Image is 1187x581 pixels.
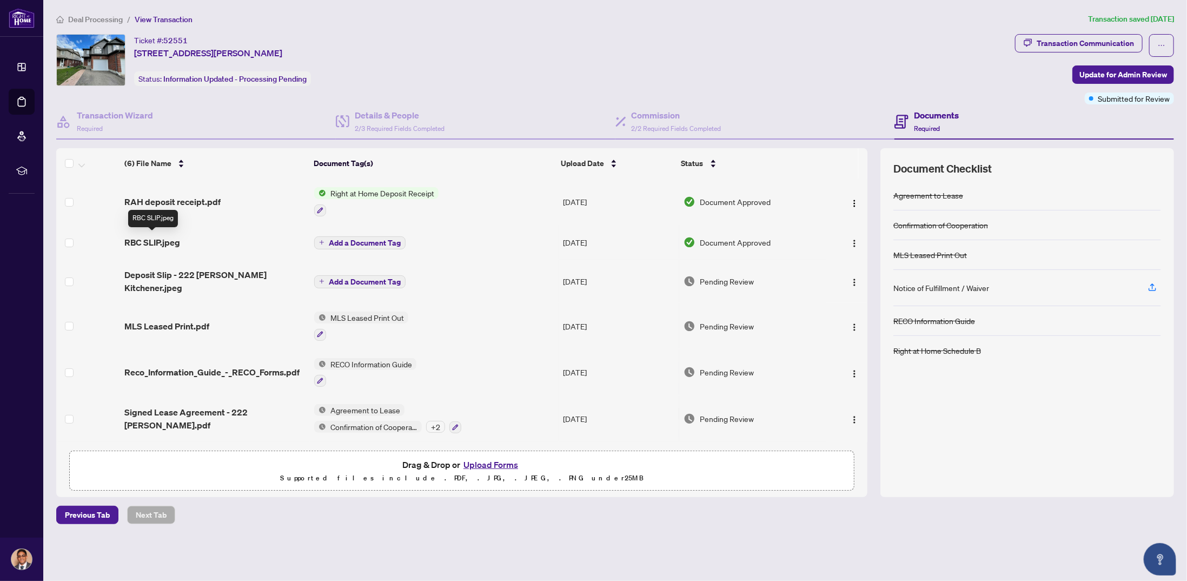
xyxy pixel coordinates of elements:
[9,8,35,28] img: logo
[559,179,679,225] td: [DATE]
[402,458,521,472] span: Drag & Drop or
[700,236,771,248] span: Document Approved
[128,210,178,227] div: RBC SLIP.jpeg
[700,275,754,287] span: Pending Review
[559,225,679,260] td: [DATE]
[850,278,859,287] img: Logo
[1144,543,1176,576] button: Open asap
[700,196,771,208] span: Document Approved
[319,240,324,245] span: plus
[846,193,863,210] button: Logo
[65,506,110,524] span: Previous Tab
[326,358,416,370] span: RECO Information Guide
[11,549,32,570] img: Profile Icon
[684,236,695,248] img: Document Status
[314,187,439,216] button: Status IconRight at Home Deposit Receipt
[632,124,721,133] span: 2/2 Required Fields Completed
[57,35,125,85] img: IMG-X12372419_1.jpg
[426,421,445,433] div: + 2
[127,506,175,524] button: Next Tab
[556,148,677,179] th: Upload Date
[850,323,859,332] img: Logo
[684,366,695,378] img: Document Status
[559,260,679,303] td: [DATE]
[1079,66,1167,83] span: Update for Admin Review
[319,279,324,284] span: plus
[846,273,863,290] button: Logo
[684,320,695,332] img: Document Status
[1158,42,1165,49] span: ellipsis
[561,157,604,169] span: Upload Date
[314,421,326,433] img: Status Icon
[314,236,406,249] button: Add a Document Tag
[314,274,406,288] button: Add a Document Tag
[326,404,404,416] span: Agreement to Lease
[355,109,445,122] h4: Details & People
[314,187,326,199] img: Status Icon
[893,189,963,201] div: Agreement to Lease
[684,413,695,425] img: Document Status
[893,161,992,176] span: Document Checklist
[632,109,721,122] h4: Commission
[314,275,406,288] button: Add a Document Tag
[684,275,695,287] img: Document Status
[1088,13,1174,25] article: Transaction saved [DATE]
[124,236,180,249] span: RBC SLIP.jpeg
[559,303,679,349] td: [DATE]
[124,157,171,169] span: (6) File Name
[314,312,408,341] button: Status IconMLS Leased Print Out
[893,249,967,261] div: MLS Leased Print Out
[120,148,309,179] th: (6) File Name
[850,239,859,248] img: Logo
[56,506,118,524] button: Previous Tab
[314,358,326,370] img: Status Icon
[124,320,209,333] span: MLS Leased Print.pdf
[1098,93,1170,104] span: Submitted for Review
[76,472,847,485] p: Supported files include .PDF, .JPG, .JPEG, .PNG under 25 MB
[850,415,859,424] img: Logo
[559,395,679,442] td: [DATE]
[314,312,326,323] img: Status Icon
[314,235,406,249] button: Add a Document Tag
[56,16,64,23] span: home
[70,451,854,491] span: Drag & Drop orUpload FormsSupported files include .PDF, .JPG, .JPEG, .PNG under25MB
[124,195,221,208] span: RAH deposit receipt.pdf
[914,124,940,133] span: Required
[914,109,959,122] h4: Documents
[684,196,695,208] img: Document Status
[846,410,863,427] button: Logo
[124,406,306,432] span: Signed Lease Agreement - 222 [PERSON_NAME].pdf
[309,148,556,179] th: Document Tag(s)
[893,345,981,356] div: Right at Home Schedule B
[326,421,422,433] span: Confirmation of Cooperation
[846,234,863,251] button: Logo
[355,124,445,133] span: 2/3 Required Fields Completed
[68,15,123,24] span: Deal Processing
[559,349,679,396] td: [DATE]
[700,320,754,332] span: Pending Review
[77,124,103,133] span: Required
[700,366,754,378] span: Pending Review
[893,315,975,327] div: RECO Information Guide
[124,366,300,379] span: Reco_Information_Guide_-_RECO_Forms.pdf
[329,239,401,247] span: Add a Document Tag
[460,458,521,472] button: Upload Forms
[1015,34,1143,52] button: Transaction Communication
[681,157,704,169] span: Status
[846,364,863,381] button: Logo
[1072,65,1174,84] button: Update for Admin Review
[163,74,307,84] span: Information Updated - Processing Pending
[1037,35,1134,52] div: Transaction Communication
[850,369,859,378] img: Logo
[134,34,188,47] div: Ticket #:
[77,109,153,122] h4: Transaction Wizard
[314,404,461,433] button: Status IconAgreement to LeaseStatus IconConfirmation of Cooperation+2
[677,148,824,179] th: Status
[700,413,754,425] span: Pending Review
[329,278,401,286] span: Add a Document Tag
[850,199,859,208] img: Logo
[314,358,416,387] button: Status IconRECO Information Guide
[134,47,282,60] span: [STREET_ADDRESS][PERSON_NAME]
[893,282,989,294] div: Notice of Fulfillment / Waiver
[124,268,306,294] span: Deposit Slip - 222 [PERSON_NAME] Kitchener.jpeg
